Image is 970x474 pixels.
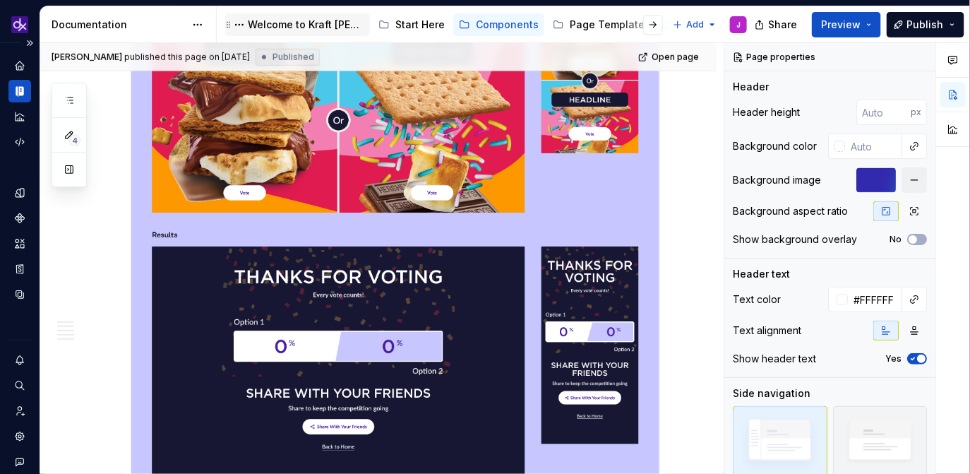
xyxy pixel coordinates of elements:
[8,349,31,372] button: Notifications
[476,18,539,32] div: Components
[848,287,902,312] input: Auto
[733,173,821,187] div: Background image
[8,131,31,153] a: Code automation
[52,18,185,32] div: Documentation
[8,283,31,306] a: Data sources
[907,18,944,32] span: Publish
[8,105,31,128] a: Analytics
[733,352,816,366] div: Show header text
[890,234,902,245] label: No
[768,18,797,32] span: Share
[8,258,31,280] a: Storybook stories
[225,13,370,36] a: Welcome to Kraft [PERSON_NAME]
[812,12,881,37] button: Preview
[395,18,445,32] div: Start Here
[634,47,705,67] a: Open page
[686,19,704,30] span: Add
[373,13,450,36] a: Start Here
[736,19,741,30] div: J
[8,451,31,473] button: Contact support
[733,105,800,119] div: Header height
[248,18,364,32] div: Welcome to Kraft [PERSON_NAME]
[669,15,721,35] button: Add
[273,52,314,63] span: Published
[652,52,699,63] span: Open page
[52,52,122,63] span: [PERSON_NAME]
[11,16,28,33] img: 0784b2da-6f85-42e6-8793-4468946223dc.png
[733,204,848,218] div: Background aspect ratio
[124,52,250,63] div: published this page on [DATE]
[547,13,656,36] a: Page Templates
[845,134,902,159] input: Auto
[453,13,544,36] a: Components
[20,33,40,53] button: Expand sidebar
[8,207,31,230] a: Components
[856,100,911,125] input: Auto
[733,80,769,94] div: Header
[887,12,964,37] button: Publish
[885,353,902,365] label: Yes
[821,18,861,32] span: Preview
[733,232,857,247] div: Show background overlay
[733,267,790,281] div: Header text
[8,182,31,204] a: Design tokens
[911,107,921,118] p: px
[8,374,31,397] button: Search ⌘K
[733,324,801,338] div: Text alignment
[733,139,817,153] div: Background color
[733,386,810,401] div: Side navigation
[570,18,650,32] div: Page Templates
[69,135,80,146] span: 4
[8,54,31,77] a: Home
[225,11,666,39] div: Page tree
[748,12,806,37] button: Share
[8,425,31,448] a: Settings
[8,80,31,102] a: Documentation
[8,232,31,255] a: Assets
[733,292,781,307] div: Text color
[8,400,31,422] a: Invite team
